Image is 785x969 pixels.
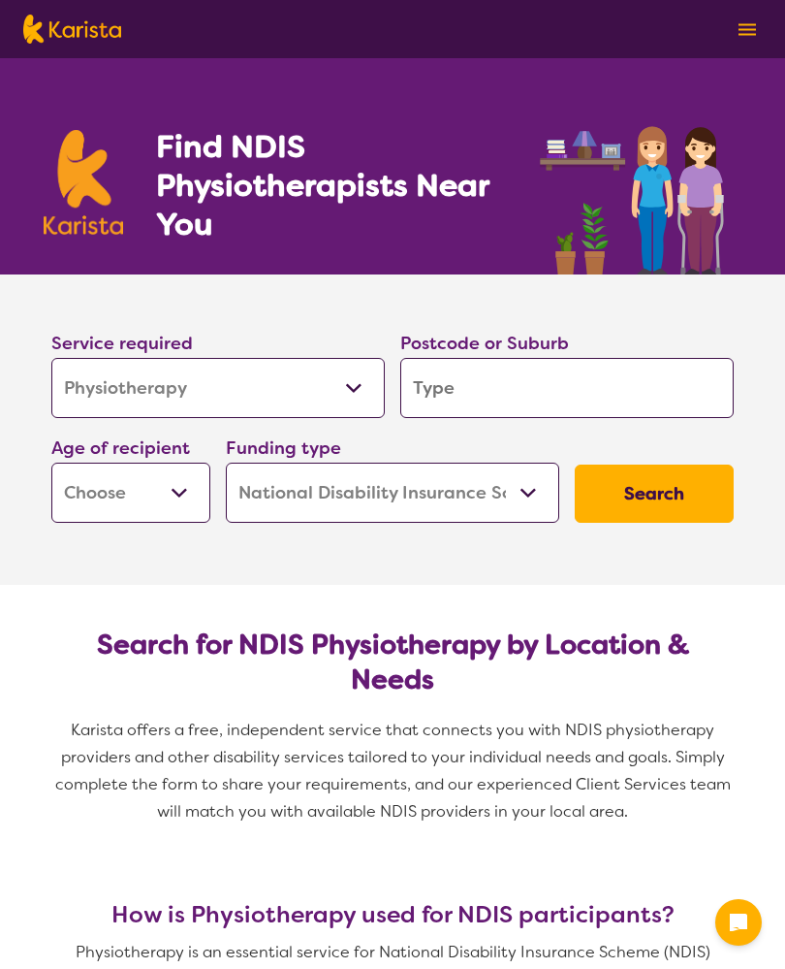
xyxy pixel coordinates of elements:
img: menu [738,23,756,36]
input: Type [400,358,734,418]
h1: Find NDIS Physiotherapists Near You [156,127,515,243]
img: Karista logo [44,130,123,235]
label: Postcode or Suburb [400,332,569,355]
label: Age of recipient [51,436,190,460]
p: Karista offers a free, independent service that connects you with NDIS physiotherapy providers an... [44,717,741,825]
h2: Search for NDIS Physiotherapy by Location & Needs [67,628,718,697]
button: Search [575,465,734,523]
label: Funding type [226,436,341,460]
label: Service required [51,332,193,355]
img: physiotherapy [534,105,741,275]
img: Karista logo [23,15,121,44]
h3: How is Physiotherapy used for NDIS participants? [44,901,741,928]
